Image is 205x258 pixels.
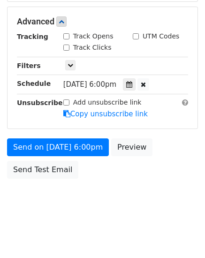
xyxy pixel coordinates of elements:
a: Send on [DATE] 6:00pm [7,138,109,156]
a: Copy unsubscribe link [63,110,148,118]
label: UTM Codes [143,31,179,41]
iframe: Chat Widget [158,213,205,258]
strong: Filters [17,62,41,69]
a: Send Test Email [7,161,78,179]
label: Track Opens [73,31,114,41]
h5: Advanced [17,16,188,27]
strong: Schedule [17,80,51,87]
strong: Tracking [17,33,48,40]
label: Track Clicks [73,43,112,53]
strong: Unsubscribe [17,99,63,106]
label: Add unsubscribe link [73,98,142,107]
span: [DATE] 6:00pm [63,80,116,89]
a: Preview [111,138,152,156]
